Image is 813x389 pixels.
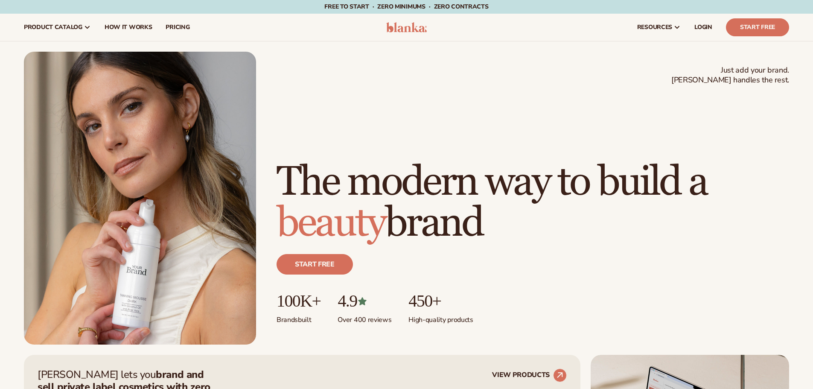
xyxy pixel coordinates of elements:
[277,198,385,248] span: beauty
[338,292,391,310] p: 4.9
[324,3,488,11] span: Free to start · ZERO minimums · ZERO contracts
[17,14,98,41] a: product catalog
[726,18,789,36] a: Start Free
[159,14,196,41] a: pricing
[637,24,672,31] span: resources
[688,14,719,41] a: LOGIN
[277,162,789,244] h1: The modern way to build a brand
[338,310,391,325] p: Over 400 reviews
[105,24,152,31] span: How It Works
[277,310,321,325] p: Brands built
[408,310,473,325] p: High-quality products
[24,52,256,345] img: Female holding tanning mousse.
[98,14,159,41] a: How It Works
[671,65,789,85] span: Just add your brand. [PERSON_NAME] handles the rest.
[408,292,473,310] p: 450+
[277,254,353,275] a: Start free
[386,22,427,32] img: logo
[277,292,321,310] p: 100K+
[694,24,712,31] span: LOGIN
[630,14,688,41] a: resources
[24,24,82,31] span: product catalog
[492,369,567,382] a: VIEW PRODUCTS
[166,24,189,31] span: pricing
